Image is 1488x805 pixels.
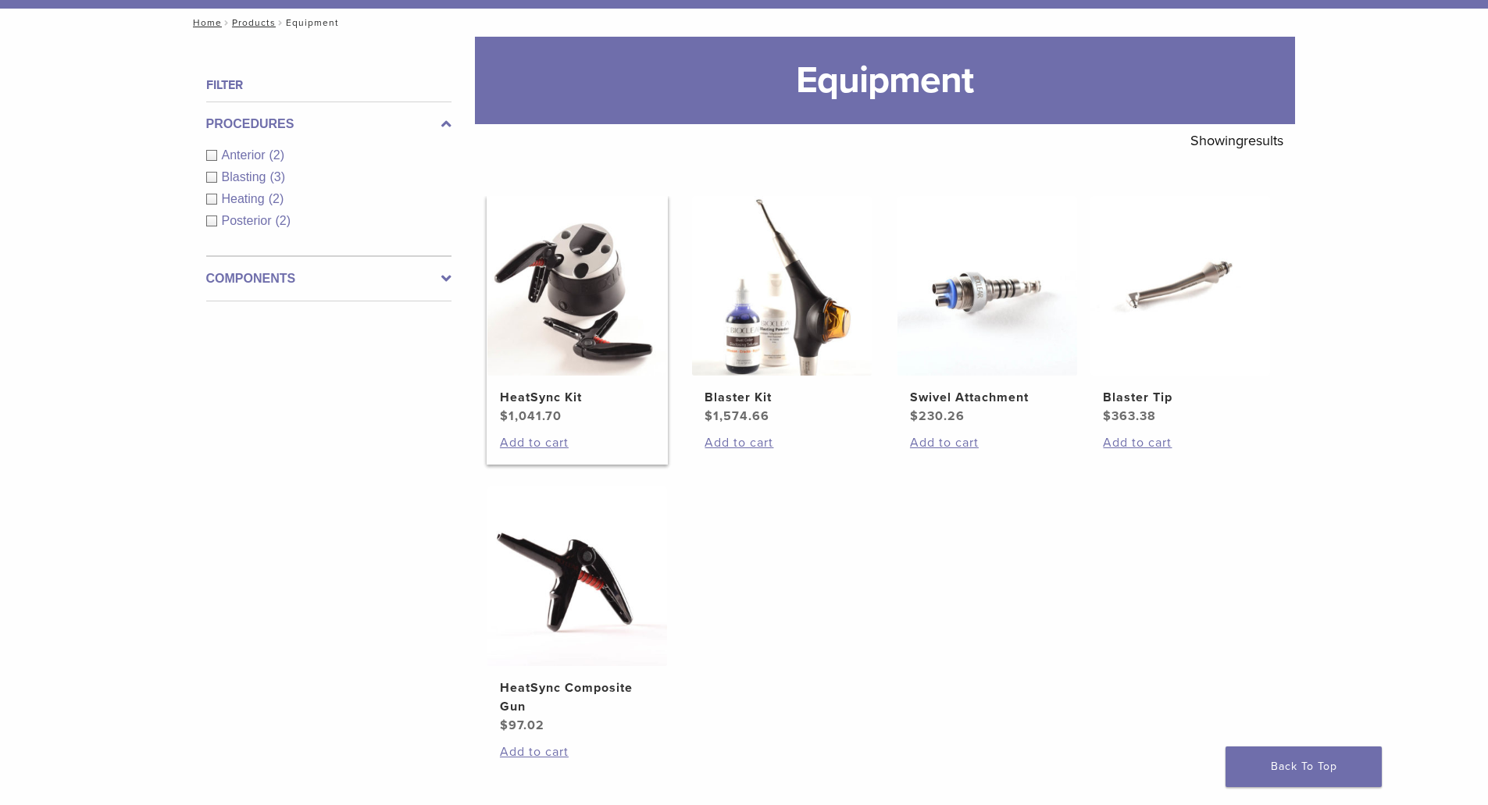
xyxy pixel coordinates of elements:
[692,196,872,376] img: Blaster Kit
[1103,408,1156,424] bdi: 363.38
[188,17,222,28] a: Home
[500,408,562,424] bdi: 1,041.70
[222,214,276,227] span: Posterior
[1103,408,1112,424] span: $
[500,743,655,761] a: Add to cart: “HeatSync Composite Gun”
[705,433,859,452] a: Add to cart: “Blaster Kit”
[1226,746,1382,787] a: Back To Top
[276,19,286,27] span: /
[1190,124,1283,157] p: Showing results
[475,37,1295,124] h1: Equipment
[269,192,284,205] span: (2)
[1103,433,1258,452] a: Add to cart: “Blaster Tip”
[691,196,873,426] a: Blaster KitBlaster Kit $1,574.66
[500,388,655,407] h2: HeatSync Kit
[487,486,667,666] img: HeatSync Composite Gun
[705,408,713,424] span: $
[222,170,270,183] span: Blasting
[910,408,965,424] bdi: 230.26
[910,433,1065,452] a: Add to cart: “Swivel Attachment”
[500,679,655,716] h2: HeatSync Composite Gun
[232,17,276,28] a: Products
[500,718,508,733] span: $
[206,76,451,94] h4: Filter
[1103,388,1258,407] h2: Blaster Tip
[222,148,269,162] span: Anterior
[705,408,769,424] bdi: 1,574.66
[487,486,669,735] a: HeatSync Composite GunHeatSync Composite Gun $97.02
[897,196,1077,376] img: Swivel Attachment
[487,196,669,426] a: HeatSync KitHeatSync Kit $1,041.70
[206,269,451,288] label: Components
[1090,196,1272,426] a: Blaster TipBlaster Tip $363.38
[487,196,667,376] img: HeatSync Kit
[500,718,544,733] bdi: 97.02
[182,9,1307,37] nav: Equipment
[910,388,1065,407] h2: Swivel Attachment
[222,19,232,27] span: /
[500,408,508,424] span: $
[897,196,1079,426] a: Swivel AttachmentSwivel Attachment $230.26
[276,214,291,227] span: (2)
[222,192,269,205] span: Heating
[206,115,451,134] label: Procedures
[500,433,655,452] a: Add to cart: “HeatSync Kit”
[1090,196,1270,376] img: Blaster Tip
[269,148,285,162] span: (2)
[269,170,285,183] span: (3)
[910,408,919,424] span: $
[705,388,859,407] h2: Blaster Kit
